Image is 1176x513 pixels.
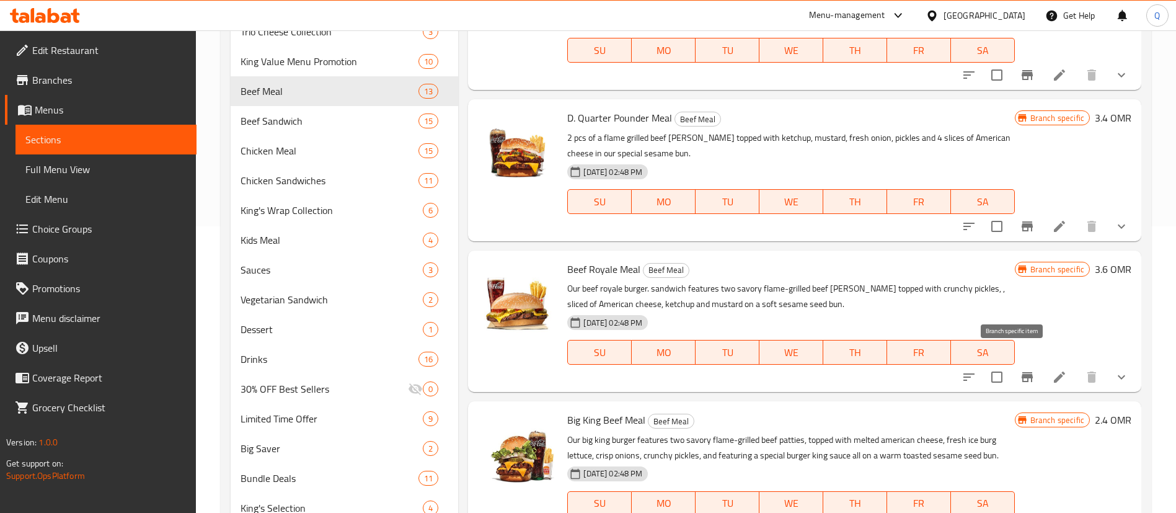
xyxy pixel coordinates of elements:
[38,434,58,450] span: 1.0.0
[231,166,458,195] div: Chicken Sandwiches11
[1077,362,1107,392] button: delete
[1114,68,1129,83] svg: Show Choices
[423,24,438,39] div: items
[423,322,438,337] div: items
[231,136,458,166] div: Chicken Meal15
[423,205,438,216] span: 6
[1107,362,1136,392] button: show more
[1154,9,1160,22] span: Q
[1114,219,1129,234] svg: Show Choices
[15,125,197,154] a: Sections
[231,255,458,285] div: Sauces3
[231,76,458,106] div: Beef Meal13
[809,8,885,23] div: Menu-management
[32,281,187,296] span: Promotions
[423,413,438,425] span: 9
[418,471,438,486] div: items
[35,102,187,117] span: Menus
[892,344,946,362] span: FR
[823,189,887,214] button: TH
[632,189,696,214] button: MO
[567,130,1014,161] p: 2 pcs of a flame grilled beef [PERSON_NAME] topped with ketchup, mustard, fresh onion, pickles an...
[567,38,632,63] button: SU
[241,322,423,337] span: Dessert
[759,189,823,214] button: WE
[567,281,1014,312] p: Our beef royale burger. sandwich features two savory flame-grilled beef [PERSON_NAME] topped with...
[6,468,85,484] a: Support.OpsPlatform
[954,362,984,392] button: sort-choices
[954,60,984,90] button: sort-choices
[701,344,754,362] span: TU
[1012,212,1042,241] button: Branch-specific-item
[423,443,438,455] span: 2
[701,42,754,60] span: TU
[578,317,647,329] span: [DATE] 02:48 PM
[241,84,418,99] span: Beef Meal
[892,494,946,512] span: FR
[478,261,557,340] img: Beef Royale Meal
[944,9,1025,22] div: [GEOGRAPHIC_DATA]
[241,173,418,188] span: Chicken Sandwiches
[25,162,187,177] span: Full Menu View
[887,38,951,63] button: FR
[567,411,645,429] span: Big King Beef Meal
[418,114,438,128] div: items
[696,340,759,365] button: TU
[419,86,438,97] span: 13
[637,42,691,60] span: MO
[231,404,458,434] div: Limited Time Offer9
[241,143,418,158] span: Chicken Meal
[241,24,423,39] div: Trio Cheese Collection
[423,441,438,456] div: items
[984,62,1010,88] span: Select to update
[423,294,438,306] span: 2
[418,173,438,188] div: items
[241,233,423,248] span: Kids Meal
[418,143,438,158] div: items
[567,109,672,127] span: D. Quarter Pounder Meal
[823,340,887,365] button: TH
[231,344,458,374] div: Drinks16
[696,38,759,63] button: TU
[423,234,438,246] span: 4
[231,17,458,47] div: Trio Cheese Collection3
[408,381,423,396] svg: Inactive section
[241,441,423,456] span: Big Saver
[231,195,458,225] div: King's Wrap Collection6
[15,184,197,214] a: Edit Menu
[241,292,423,307] span: Vegetarian Sandwich
[231,47,458,76] div: King Value Menu Promotion10
[764,42,818,60] span: WE
[419,473,438,484] span: 11
[231,285,458,314] div: Vegetarian Sandwich2
[32,221,187,236] span: Choice Groups
[6,434,37,450] span: Version:
[241,54,418,69] span: King Value Menu Promotion
[567,260,640,279] span: Beef Royale Meal
[1012,362,1042,392] button: Branch-specific-item
[231,106,458,136] div: Beef Sandwich15
[5,333,197,363] a: Upsell
[5,393,197,422] a: Grocery Checklist
[1077,60,1107,90] button: delete
[887,189,951,214] button: FR
[5,244,197,274] a: Coupons
[241,114,418,128] span: Beef Sandwich
[6,455,63,471] span: Get support on:
[951,340,1015,365] button: SA
[423,203,438,218] div: items
[764,344,818,362] span: WE
[823,38,887,63] button: TH
[1107,60,1136,90] button: show more
[828,193,882,211] span: TH
[423,26,438,38] span: 3
[759,340,823,365] button: WE
[674,112,721,127] div: Beef Meal
[578,166,647,178] span: [DATE] 02:48 PM
[25,132,187,147] span: Sections
[419,354,438,365] span: 16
